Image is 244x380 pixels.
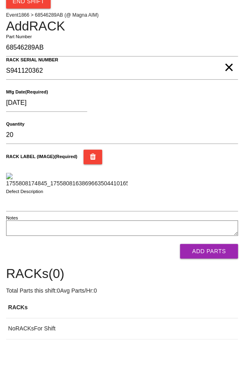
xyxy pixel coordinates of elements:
[6,122,24,127] b: Quantity
[6,287,238,295] p: Total Parts this shift: 0 Avg Parts/Hr: 0
[83,150,103,164] button: RACK LABEL (IMAGE)(Required)
[6,33,32,40] label: Part Number
[6,94,87,112] input: Pick a Date
[6,154,77,159] b: RACK LABEL (IMAGE) (Required)
[6,126,238,144] input: Required
[6,57,58,63] b: RACK SERIAL NUMBER
[6,188,43,195] label: Defect Description
[6,297,238,318] th: RACKs
[6,215,18,221] label: Notes
[6,89,48,95] b: Mfg Date (Required)
[6,318,238,339] td: No RACKs For Shift
[224,51,234,67] span: Clear Input
[6,173,128,188] img: 1755808174845_17558081638696635044101650705150.jpg
[6,62,238,80] input: Required
[180,244,238,258] button: Add Parts
[6,12,98,18] span: Event 1866 > 68546289AB (@ Magna AIM)
[6,267,238,281] h4: RACKs ( 0 )
[6,19,238,33] h4: Add RACK
[6,39,238,56] input: Required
